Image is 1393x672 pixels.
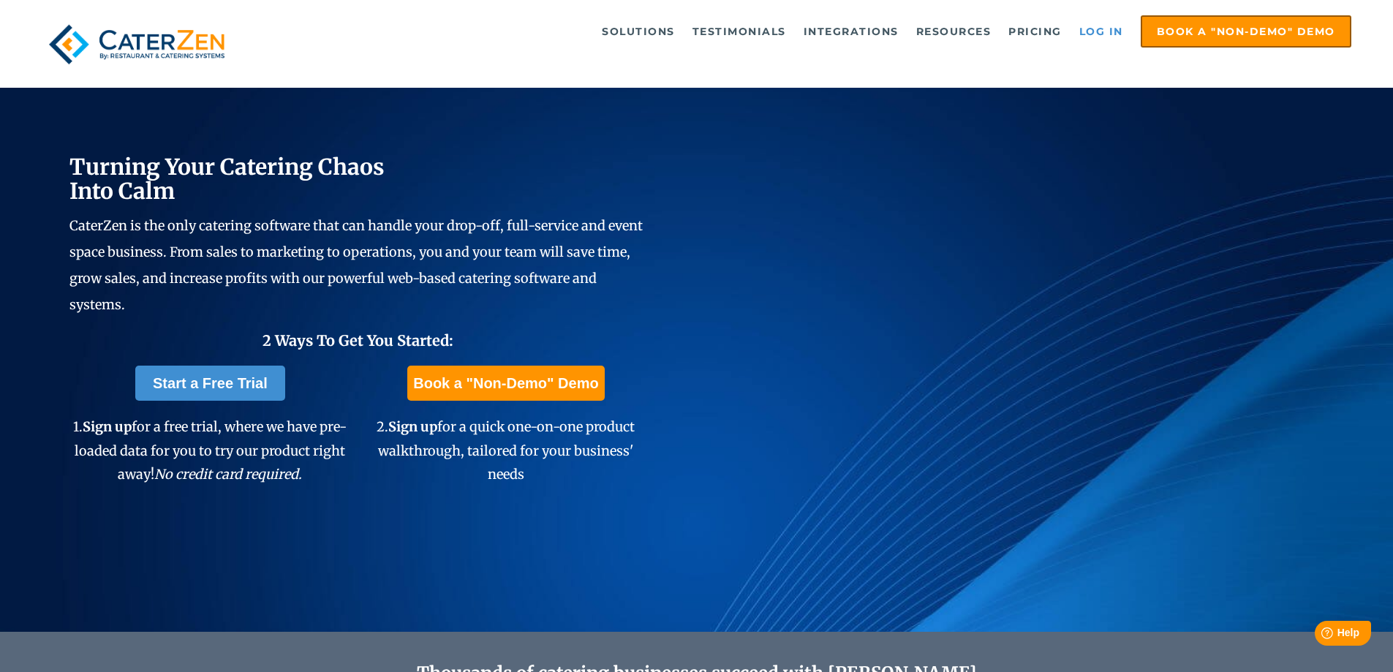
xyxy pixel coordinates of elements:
[796,17,906,46] a: Integrations
[1001,17,1069,46] a: Pricing
[407,366,604,401] a: Book a "Non-Demo" Demo
[1072,17,1130,46] a: Log in
[69,153,385,205] span: Turning Your Catering Chaos Into Calm
[909,17,999,46] a: Resources
[265,15,1351,48] div: Navigation Menu
[42,15,232,73] img: caterzen
[388,418,437,435] span: Sign up
[1263,615,1377,656] iframe: Help widget launcher
[1141,15,1351,48] a: Book a "Non-Demo" Demo
[154,466,302,483] em: No credit card required.
[69,217,643,313] span: CaterZen is the only catering software that can handle your drop-off, full-service and event spac...
[685,17,793,46] a: Testimonials
[83,418,132,435] span: Sign up
[73,418,347,483] span: 1. for a free trial, where we have pre-loaded data for you to try our product right away!
[594,17,682,46] a: Solutions
[135,366,285,401] a: Start a Free Trial
[263,331,453,350] span: 2 Ways To Get You Started:
[377,418,635,483] span: 2. for a quick one-on-one product walkthrough, tailored for your business' needs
